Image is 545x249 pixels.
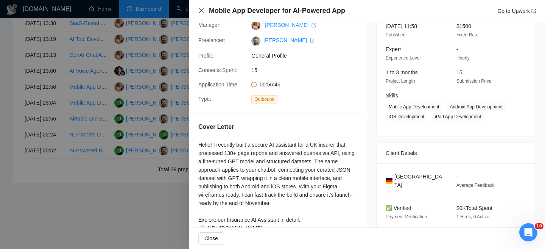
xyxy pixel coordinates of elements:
span: export [311,23,316,28]
a: [PERSON_NAME] export [265,22,316,28]
span: 1 Hires, 0 Active [456,214,489,219]
span: 15 [251,66,365,74]
h4: Mobile App Developer for AI-Powered App [209,6,345,16]
span: Manager: [198,22,221,28]
span: Connects Spent: [198,67,238,73]
span: clock-circle [251,82,257,87]
span: Fixed Rate [456,32,478,38]
span: Hourly [456,55,470,61]
span: Average Feedback [456,183,495,188]
span: [GEOGRAPHIC_DATA] [394,172,444,189]
img: c1-JWQDXWEy3CnA6sRtFzzU22paoDq5cZnWyBNc3HWqwvuW0qNnjm1CMP-YmbEEtPC [251,36,260,45]
span: close [198,8,204,14]
span: [DATE] 11:58 [386,23,417,29]
a: [PERSON_NAME] export [263,37,315,43]
span: $1500 [456,23,471,29]
a: Go to Upworkexport [497,8,536,14]
span: Android App Development [447,103,505,111]
span: export [310,38,315,43]
span: Published [386,32,406,38]
span: iPad App Development [432,113,484,121]
span: Skills [386,92,398,99]
span: 15 [456,69,462,75]
span: Project Length [386,78,415,84]
span: 10 [535,223,543,229]
span: Outbound [251,95,277,103]
button: Close [198,232,224,244]
span: iOS Development [386,113,427,121]
span: - [386,191,387,196]
span: General Profile [251,52,365,60]
span: Profile: [198,53,215,59]
span: Freelancer: [198,37,225,43]
iframe: Intercom live chat [519,223,537,241]
div: Client Details [386,143,526,163]
span: $0K Total Spent [456,205,492,211]
span: Mobile App Development [386,103,442,111]
span: Submission Price [456,78,492,84]
img: 🇩🇪 [386,177,392,185]
span: 00:56:46 [260,81,280,88]
span: Close [204,234,218,243]
span: Experience Level [386,55,420,61]
h5: Cover Letter [198,122,234,132]
span: 1 to 3 months [386,69,418,75]
span: - [456,46,458,52]
span: Payment Verification [386,214,427,219]
span: Expert [386,46,401,52]
span: - [456,174,458,180]
span: ✅ Verified [386,205,411,211]
button: Close [198,8,204,14]
span: export [531,9,536,13]
span: Application Time: [198,81,239,88]
span: Type: [198,96,211,102]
